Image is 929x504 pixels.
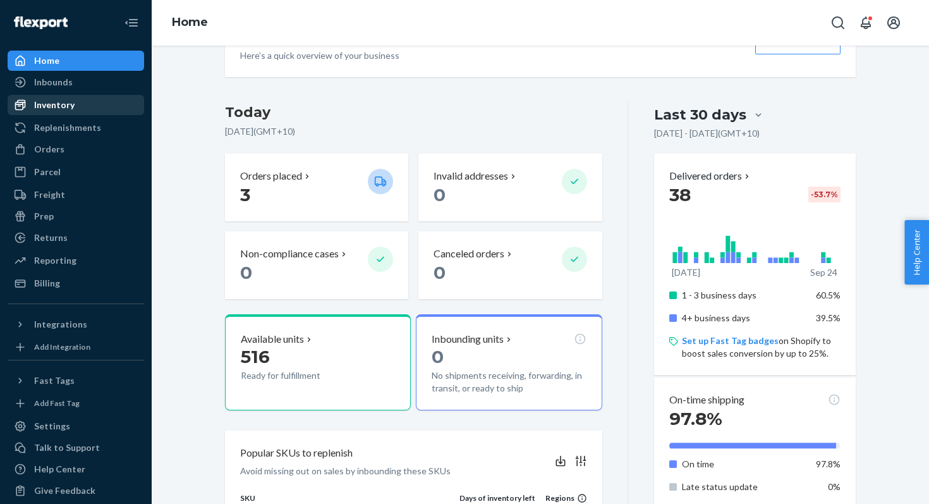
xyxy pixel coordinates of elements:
span: 60.5% [816,290,841,300]
p: 4+ business days [682,312,806,324]
div: Freight [34,188,65,201]
p: [DATE] [672,266,700,279]
p: On time [682,458,806,470]
p: Inbounding units [432,332,504,347]
div: Returns [34,231,68,244]
div: Settings [34,420,70,433]
span: 0 [432,346,444,367]
div: Replenishments [34,121,101,134]
ol: breadcrumbs [162,4,218,41]
a: Replenishments [8,118,144,138]
p: Invalid addresses [434,169,508,183]
a: Freight [8,185,144,205]
a: Add Fast Tag [8,396,144,411]
a: Prep [8,206,144,226]
h3: Today [225,102,602,123]
a: Billing [8,273,144,293]
button: Non-compliance cases 0 [225,231,408,299]
a: Parcel [8,162,144,182]
span: 0 [240,262,252,283]
a: Inventory [8,95,144,115]
span: 516 [241,346,270,367]
div: Last 30 days [654,105,746,125]
button: Give Feedback [8,481,144,501]
div: -53.7 % [808,187,841,202]
button: Fast Tags [8,371,144,391]
button: Canceled orders 0 [418,231,602,299]
span: 0 [434,262,446,283]
span: 97.8% [669,408,722,429]
div: Parcel [34,166,61,178]
a: Help Center [8,459,144,479]
div: Billing [34,277,60,290]
a: Talk to Support [8,438,144,458]
button: Available units516Ready for fulfillment [225,314,411,410]
button: Integrations [8,314,144,335]
a: Set up Fast Tag badges [682,335,779,346]
p: Orders placed [240,169,302,183]
p: No shipments receiving, forwarding, in transit, or ready to ship [432,369,586,395]
div: Regions [535,493,587,503]
button: Delivered orders [669,169,752,183]
button: Inbounding units0No shipments receiving, forwarding, in transit, or ready to ship [416,314,602,410]
div: Reporting [34,254,76,267]
p: Avoid missing out on sales by inbounding these SKUs [240,465,451,477]
button: Open account menu [881,10,906,35]
a: Home [8,51,144,71]
p: On-time shipping [669,393,744,407]
div: Help Center [34,463,85,476]
span: 0 [434,184,446,206]
a: Add Integration [8,340,144,355]
span: 0% [828,481,841,492]
button: Open notifications [853,10,878,35]
div: Inbounds [34,76,73,89]
a: Home [172,15,208,29]
p: Sep 24 [810,266,837,279]
p: 1 - 3 business days [682,289,806,302]
button: Help Center [904,220,929,285]
div: Orders [34,143,64,156]
a: Inbounds [8,72,144,92]
p: Here’s a quick overview of your business [240,49,401,62]
button: Close Navigation [119,10,144,35]
div: Give Feedback [34,484,95,497]
div: Fast Tags [34,374,75,387]
a: Returns [8,228,144,248]
p: Available units [241,332,304,347]
p: Late status update [682,481,806,493]
p: Canceled orders [434,247,504,261]
p: [DATE] ( GMT+10 ) [225,125,602,138]
p: Ready for fulfillment [241,369,358,382]
button: Open Search Box [825,10,851,35]
p: [DATE] - [DATE] ( GMT+10 ) [654,127,760,140]
div: Inventory [34,99,75,111]
img: Flexport logo [14,16,68,29]
span: 39.5% [816,312,841,323]
span: 97.8% [816,458,841,469]
div: Add Fast Tag [34,398,80,409]
div: Prep [34,210,54,223]
p: Popular SKUs to replenish [240,446,353,460]
div: Add Integration [34,341,90,352]
button: Invalid addresses 0 [418,154,602,221]
div: Integrations [34,318,87,331]
button: Orders placed 3 [225,154,408,221]
div: Talk to Support [34,441,100,454]
a: Orders [8,139,144,159]
a: Settings [8,416,144,436]
p: Non-compliance cases [240,247,339,261]
p: on Shopify to boost sales conversion by up to 25%. [682,335,841,360]
span: 3 [240,184,250,206]
div: Home [34,54,59,67]
a: Reporting [8,250,144,271]
span: 38 [669,184,691,206]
